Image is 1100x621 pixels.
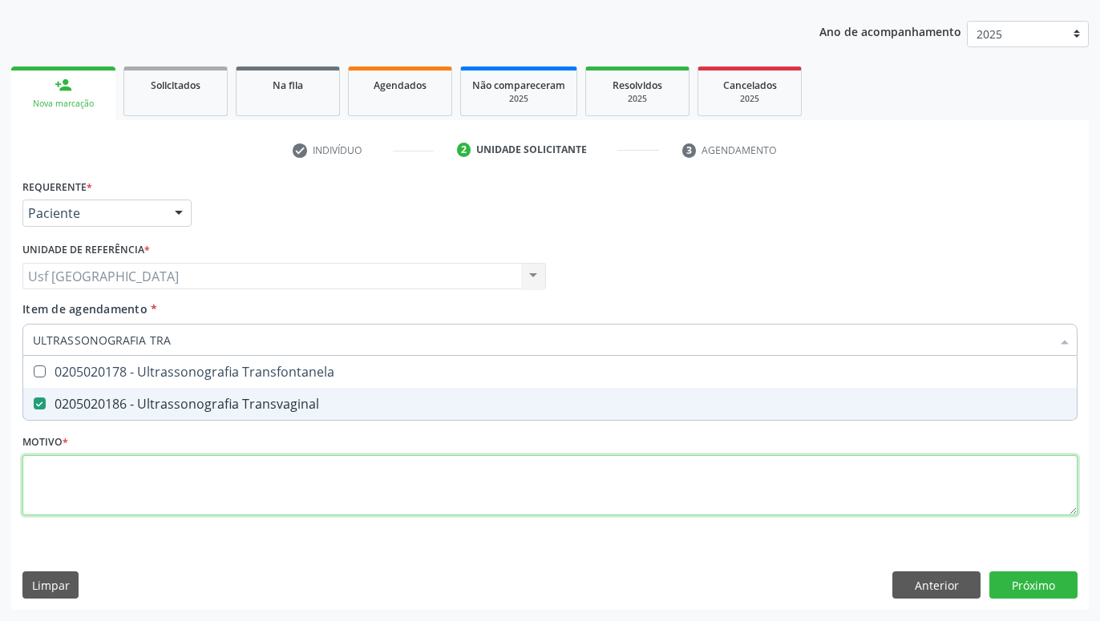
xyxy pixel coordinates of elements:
p: Ano de acompanhamento [819,21,961,41]
div: 2 [457,143,471,157]
button: Limpar [22,571,79,599]
button: Próximo [989,571,1078,599]
span: Resolvidos [613,79,662,92]
span: Não compareceram [472,79,565,92]
div: Nova marcação [22,98,104,110]
div: person_add [55,76,72,94]
div: 2025 [472,93,565,105]
div: 2025 [710,93,790,105]
input: Buscar por procedimentos [33,324,1051,356]
span: Na fila [273,79,303,92]
label: Unidade de referência [22,238,150,263]
span: Agendados [374,79,427,92]
span: Item de agendamento [22,301,148,317]
span: Cancelados [723,79,777,92]
label: Requerente [22,175,92,200]
span: Paciente [28,205,159,221]
div: 2025 [597,93,677,105]
label: Motivo [22,430,68,455]
button: Anterior [892,571,981,599]
div: 0205020186 - Ultrassonografia Transvaginal [33,397,1067,410]
div: Unidade solicitante [476,143,587,157]
div: 0205020178 - Ultrassonografia Transfontanela [33,365,1067,378]
span: Solicitados [151,79,200,92]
